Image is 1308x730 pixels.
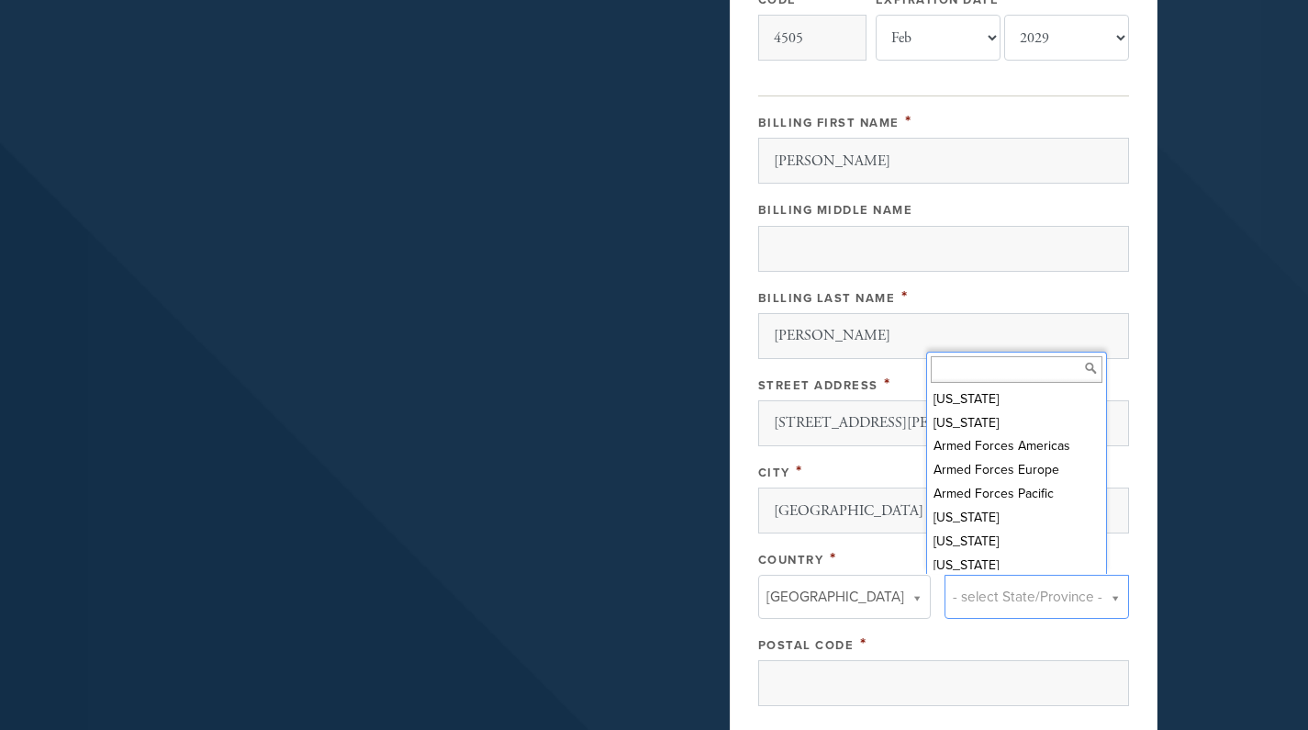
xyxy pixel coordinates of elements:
div: [US_STATE] [927,507,1102,531]
div: [US_STATE] [927,388,1102,412]
div: Armed Forces Pacific [927,483,1102,507]
div: Armed Forces Americas [927,435,1102,459]
div: [US_STATE] [927,412,1102,436]
div: Armed Forces Europe [927,459,1102,483]
div: [US_STATE] [927,531,1102,555]
div: [US_STATE] [927,555,1102,578]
